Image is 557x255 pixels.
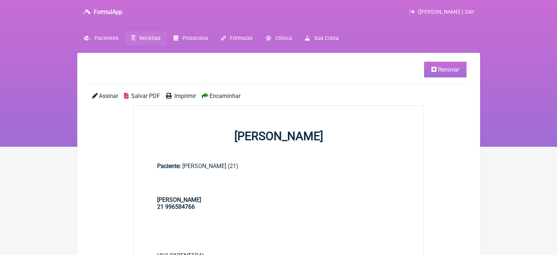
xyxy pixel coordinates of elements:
[167,31,215,45] a: Protocolos
[298,31,345,45] a: Sua Conta
[202,92,241,99] a: Encaminhar
[92,92,118,99] a: Assinar
[157,196,201,210] strong: [PERSON_NAME] 21 996584766
[438,66,459,73] span: Renovar
[166,92,196,99] a: Imprimir
[157,163,181,170] span: Paciente:
[275,35,292,41] span: Clínica
[259,31,298,45] a: Clínica
[125,31,167,45] a: Receitas
[314,35,339,41] span: Sua Conta
[424,62,467,77] a: Renovar
[77,31,125,45] a: Pacientes
[94,8,122,15] h3: FormulApp
[99,92,118,99] span: Assinar
[131,92,160,99] span: Salvar PDF
[215,31,259,45] a: Fórmulas
[94,35,118,41] span: Pacientes
[209,92,241,99] span: Encaminhar
[230,35,252,41] span: Fórmulas
[157,163,400,170] div: [PERSON_NAME] (21)
[174,92,196,99] span: Imprimir
[140,35,160,41] span: Receitas
[134,129,424,143] h1: [PERSON_NAME]
[409,9,474,15] a: ([PERSON_NAME] ) Sair
[124,92,160,99] a: Salvar PDF
[182,35,208,41] span: Protocolos
[418,9,474,15] span: ([PERSON_NAME] ) Sair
